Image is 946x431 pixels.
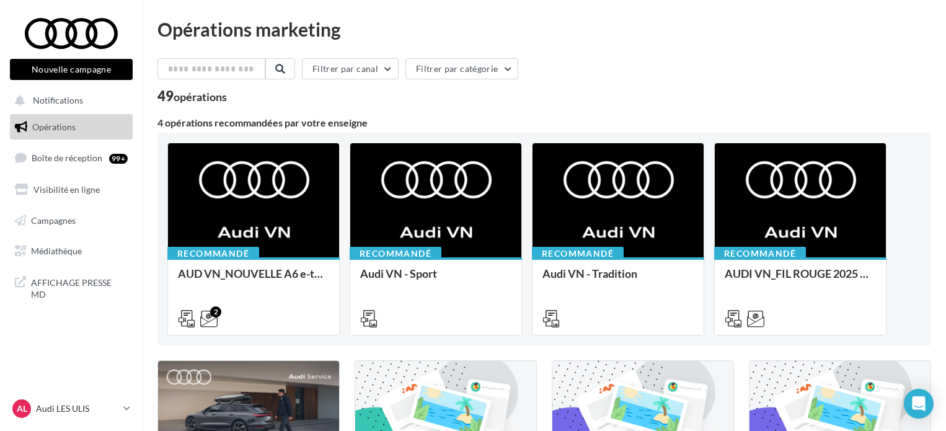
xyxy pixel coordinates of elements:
[542,267,694,292] div: Audi VN - Tradition
[302,58,399,79] button: Filtrer par canal
[10,397,133,420] a: AL Audi LES ULIS
[350,247,441,260] div: Recommandé
[31,246,82,256] span: Médiathèque
[7,269,135,306] a: AFFICHAGE PRESSE MD
[210,306,221,318] div: 2
[714,247,806,260] div: Recommandé
[7,208,135,234] a: Campagnes
[32,122,76,132] span: Opérations
[360,267,511,292] div: Audi VN - Sport
[7,238,135,264] a: Médiathèque
[31,215,76,225] span: Campagnes
[157,20,931,38] div: Opérations marketing
[109,154,128,164] div: 99+
[33,96,83,106] span: Notifications
[7,144,135,171] a: Boîte de réception99+
[178,267,329,292] div: AUD VN_NOUVELLE A6 e-tron
[174,91,227,102] div: opérations
[31,274,128,301] span: AFFICHAGE PRESSE MD
[7,114,135,140] a: Opérations
[157,118,931,128] div: 4 opérations recommandées par votre enseigne
[904,389,934,419] div: Open Intercom Messenger
[532,247,624,260] div: Recommandé
[167,247,259,260] div: Recommandé
[36,402,118,415] p: Audi LES ULIS
[157,89,227,103] div: 49
[7,177,135,203] a: Visibilité en ligne
[17,402,27,415] span: AL
[10,59,133,80] button: Nouvelle campagne
[725,267,876,292] div: AUDI VN_FIL ROUGE 2025 - A1, Q2, Q3, Q5 et Q4 e-tron
[32,153,102,163] span: Boîte de réception
[33,184,100,195] span: Visibilité en ligne
[405,58,518,79] button: Filtrer par catégorie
